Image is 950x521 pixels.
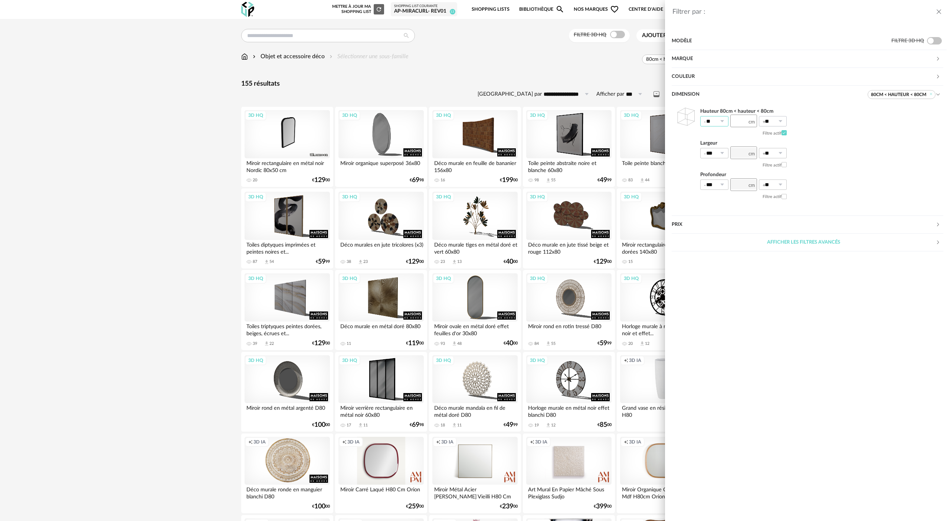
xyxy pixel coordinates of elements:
[672,103,943,216] div: Dimension 80cm < hauteur < 80cm
[672,216,936,234] div: Prix
[672,50,936,68] div: Marque
[672,32,891,50] div: Modèle
[672,86,868,103] div: Dimension
[935,7,943,17] button: close drawer
[672,86,943,103] div: Dimension 80cm < hauteur < 80cm
[672,234,936,251] div: Afficher les filtres avancés
[763,127,787,139] label: Filtre actif
[763,159,787,171] label: Filtre actif
[700,171,787,179] label: Profondeur
[672,234,943,251] div: Afficher les filtres avancés
[700,139,787,148] label: Largeur
[868,90,936,99] span: 80cm < hauteur < 80cm
[672,216,943,234] div: Prix
[672,68,936,86] div: Couleur
[672,50,943,68] div: Marque
[763,191,787,202] label: Filtre actif
[672,68,943,86] div: Couleur
[700,107,787,116] label: Hauteur 80cm < hauteur < 80cm
[672,8,935,16] div: Filtrer par :
[891,38,924,43] span: Filtre 3D HQ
